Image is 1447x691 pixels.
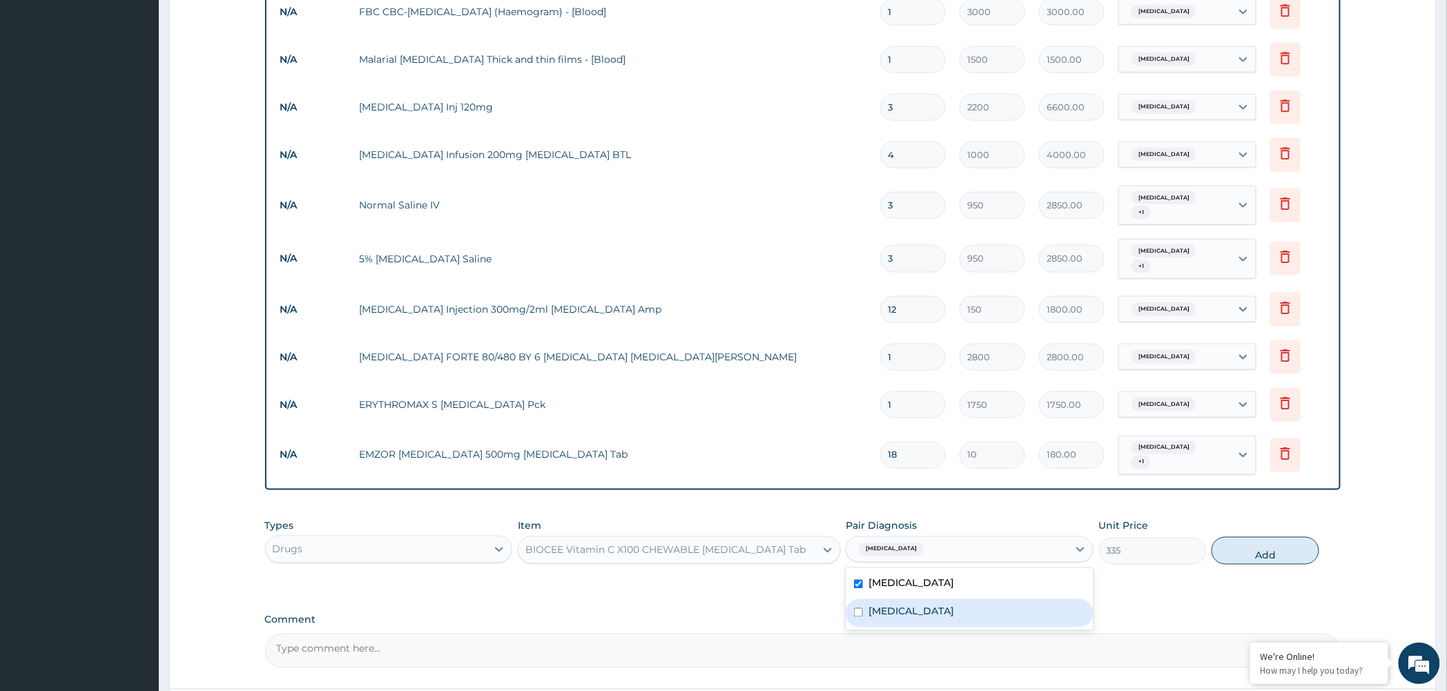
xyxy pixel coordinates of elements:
span: + 1 [1132,260,1151,273]
td: 5% [MEDICAL_DATA] Saline [353,245,874,273]
td: N/A [273,297,353,322]
span: [MEDICAL_DATA] [1132,5,1196,19]
span: [MEDICAL_DATA] [1132,148,1196,162]
label: [MEDICAL_DATA] [868,576,954,590]
td: N/A [273,442,353,468]
label: Pair Diagnosis [846,519,917,533]
td: ERYTHROMAX S [MEDICAL_DATA] Pck [353,391,874,418]
label: Types [265,520,294,532]
td: N/A [273,47,353,72]
td: Normal Saline IV [353,191,874,219]
span: [MEDICAL_DATA] [1132,441,1196,455]
span: [MEDICAL_DATA] [1132,52,1196,66]
span: + 1 [1132,206,1151,220]
label: [MEDICAL_DATA] [868,605,954,619]
span: [MEDICAL_DATA] [1132,191,1196,205]
td: N/A [273,392,353,418]
label: Item [518,519,541,533]
span: [MEDICAL_DATA] [1132,398,1196,411]
td: Malarial [MEDICAL_DATA] Thick and thin films - [Blood] [353,46,874,73]
button: Add [1212,537,1319,565]
td: N/A [273,142,353,168]
td: [MEDICAL_DATA] Injection 300mg/2ml [MEDICAL_DATA] Amp [353,295,874,323]
p: How may I help you today? [1261,665,1378,677]
td: EMZOR [MEDICAL_DATA] 500mg [MEDICAL_DATA] Tab [353,441,874,469]
span: [MEDICAL_DATA] [1132,302,1196,316]
span: [MEDICAL_DATA] [1132,100,1196,114]
div: Minimize live chat window [226,7,260,40]
td: N/A [273,344,353,370]
td: N/A [273,95,353,120]
div: BIOCEE Vitamin C X100 CHEWABLE [MEDICAL_DATA] Tab [525,543,806,557]
td: [MEDICAL_DATA] Infusion 200mg [MEDICAL_DATA] BTL [353,141,874,168]
span: [MEDICAL_DATA] [1132,350,1196,364]
td: [MEDICAL_DATA] FORTE 80/480 BY 6 [MEDICAL_DATA] [MEDICAL_DATA][PERSON_NAME] [353,343,874,371]
td: [MEDICAL_DATA] Inj 120mg [353,93,874,121]
div: We're Online! [1261,650,1378,663]
img: d_794563401_company_1708531726252_794563401 [26,69,56,104]
span: + 1 [1132,456,1151,469]
div: Drugs [273,543,303,556]
textarea: Type your message and hit 'Enter' [7,377,263,425]
span: [MEDICAL_DATA] [859,543,924,556]
label: Comment [265,614,1341,626]
span: We're online! [80,174,191,313]
div: Chat with us now [72,77,232,95]
label: Unit Price [1099,519,1149,533]
td: N/A [273,246,353,271]
span: [MEDICAL_DATA] [1132,244,1196,258]
td: N/A [273,193,353,218]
